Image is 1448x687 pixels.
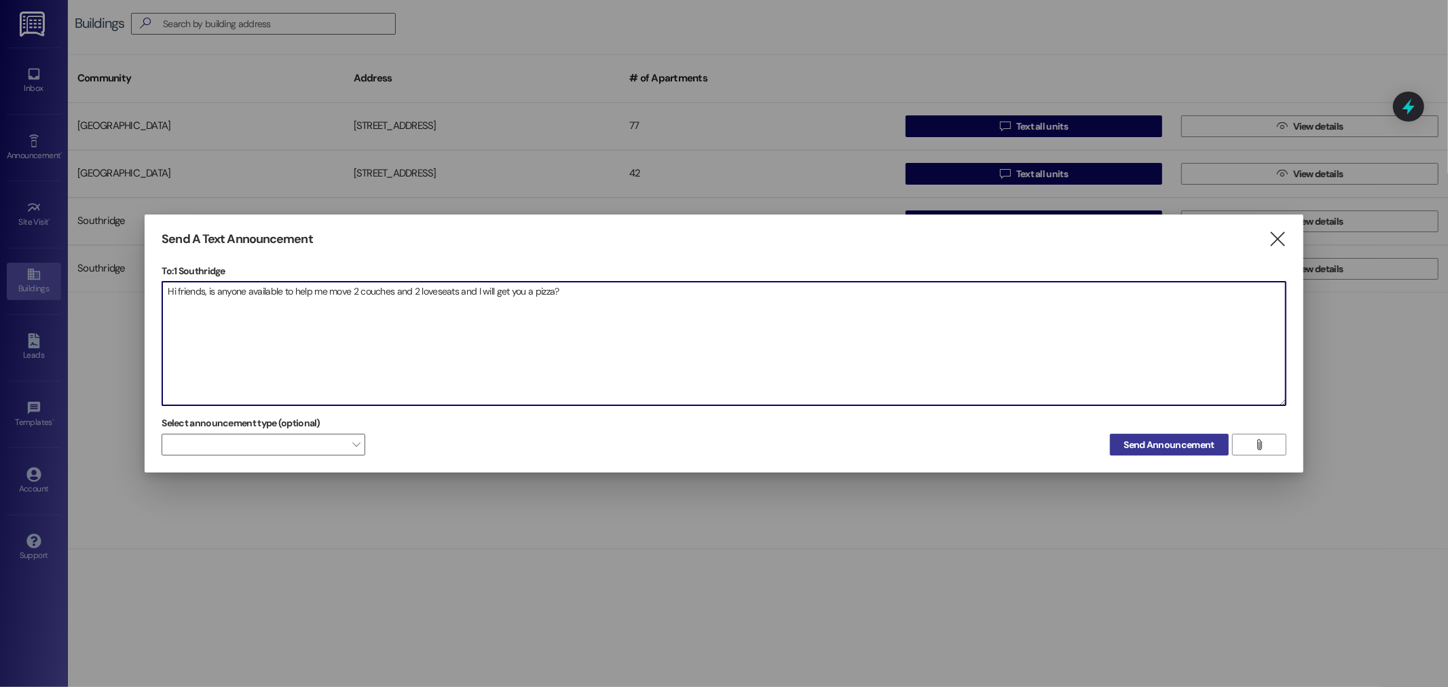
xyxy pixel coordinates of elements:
label: Select announcement type (optional) [162,413,320,434]
i:  [1268,232,1286,246]
h3: Send A Text Announcement [162,231,312,247]
i:  [1254,439,1264,450]
textarea: Hi friends, is anyone available to help me move 2 couches and 2 loveseats and I will get you a pi... [162,282,1285,405]
p: To: 1 Southridge [162,264,1286,278]
div: Hi friends, is anyone available to help me move 2 couches and 2 loveseats and I will get you a pi... [162,281,1286,406]
span: Send Announcement [1124,438,1214,452]
button: Send Announcement [1110,434,1229,456]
